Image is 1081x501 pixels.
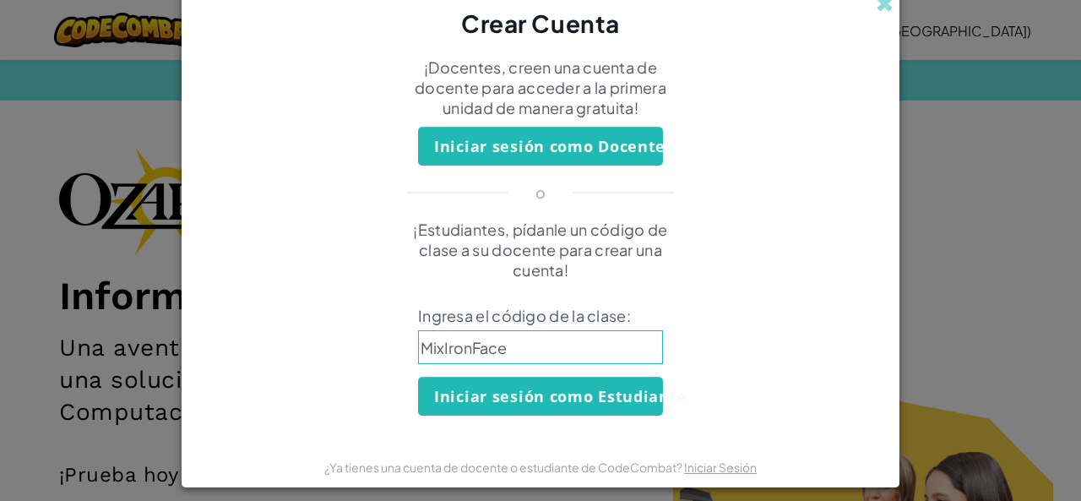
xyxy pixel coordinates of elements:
span: Crear Cuenta [461,8,620,38]
p: o [535,182,546,203]
span: Ingresa el código de la clase: [418,306,663,326]
p: ¡Estudiantes, pídanle un código de clase a su docente para crear una cuenta! [393,220,688,280]
span: ¿Ya tienes una cuenta de docente o estudiante de CodeCombat? [324,460,684,475]
button: Iniciar sesión como Docente [418,127,663,166]
p: ¡Docentes, creen una cuenta de docente para acceder a la primera unidad de manera gratuita! [393,57,688,118]
a: Iniciar Sesión [684,460,757,475]
button: Iniciar sesión como Estudiante [418,377,663,416]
